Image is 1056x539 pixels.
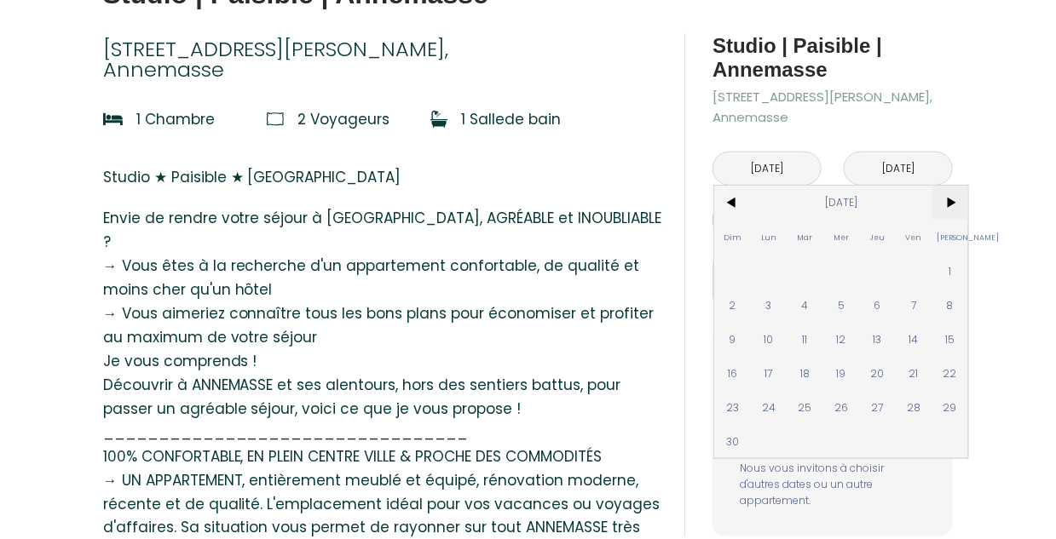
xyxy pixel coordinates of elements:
[267,111,284,128] img: guests
[103,39,662,80] p: Annemasse
[823,220,860,254] span: Mer
[787,220,823,254] span: Mar
[932,254,969,288] span: 1
[787,356,823,390] span: 18
[103,39,662,60] span: [STREET_ADDRESS][PERSON_NAME],
[462,107,562,131] p: 1 Salle de bain
[713,258,953,304] button: Réserver
[714,220,751,254] span: Dim
[860,390,897,424] span: 27
[713,152,821,186] input: Arrivée
[860,288,897,322] span: 6
[714,186,751,220] span: <
[896,220,932,254] span: Ven
[751,288,788,322] span: 3
[713,34,953,82] p: Studio | Paisible | Annemasse
[713,87,953,107] span: [STREET_ADDRESS][PERSON_NAME],
[787,288,823,322] span: 4
[103,165,662,189] p: ​Studio ★ Paisible ★ [GEOGRAPHIC_DATA]
[714,390,751,424] span: 23
[714,288,751,322] span: 2
[136,107,215,131] p: 1 Chambre
[823,322,860,356] span: 12
[714,424,751,458] span: 30
[823,390,860,424] span: 26
[823,288,860,322] span: 5
[845,152,952,186] input: Départ
[751,356,788,390] span: 17
[714,322,751,356] span: 9
[932,322,969,356] span: 15
[932,288,969,322] span: 8
[751,220,788,254] span: Lun
[932,186,969,220] span: >
[751,390,788,424] span: 24
[860,322,897,356] span: 13
[896,322,932,356] span: 14
[896,356,932,390] span: 21
[751,186,932,220] span: [DATE]
[740,428,926,508] p: Malheureusement les dates sélectionnées sont indisponibles. Nous vous invitons à choisir d'autres...
[896,288,932,322] span: 7
[382,109,390,129] span: s
[787,322,823,356] span: 11
[932,356,969,390] span: 22
[860,220,897,254] span: Jeu
[932,220,969,254] span: [PERSON_NAME]
[713,87,953,128] p: Annemasse
[932,390,969,424] span: 29
[787,390,823,424] span: 25
[714,356,751,390] span: 16
[297,107,390,131] p: 2 Voyageur
[860,356,897,390] span: 20
[896,390,932,424] span: 28
[823,356,860,390] span: 19
[751,322,788,356] span: 10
